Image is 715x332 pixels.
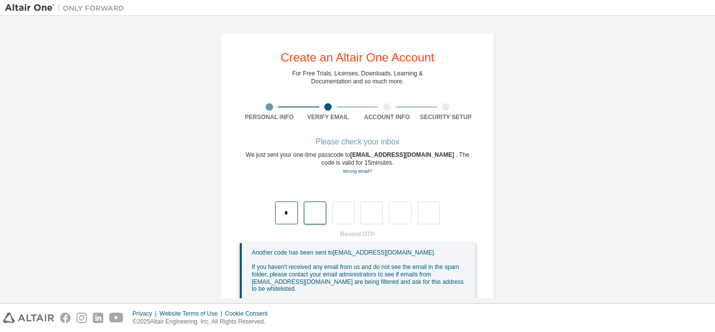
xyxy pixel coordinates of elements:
[159,310,225,318] div: Website Terms of Use
[5,3,129,13] img: Altair One
[133,310,159,318] div: Privacy
[240,113,299,121] div: Personal Info
[299,113,358,121] div: Verify Email
[357,113,417,121] div: Account Info
[3,313,54,323] img: altair_logo.svg
[225,310,273,318] div: Cookie Consent
[109,313,124,323] img: youtube.svg
[252,264,464,292] span: If you haven't received any email from us and do not see the email in the spam folder, please con...
[252,249,435,256] span: Another code has been sent to [EMAIL_ADDRESS][DOMAIN_NAME] .
[292,69,423,85] div: For Free Trials, Licenses, Downloads, Learning & Documentation and so much more.
[93,313,103,323] img: linkedin.svg
[350,151,456,158] span: [EMAIL_ADDRESS][DOMAIN_NAME]
[240,139,475,145] div: Please check your inbox
[76,313,87,323] img: instagram.svg
[417,113,476,121] div: Security Setup
[133,318,274,326] p: © 2025 Altair Engineering, Inc. All Rights Reserved.
[240,151,475,175] div: We just sent your one-time passcode to . The code is valid for 15 minutes.
[343,168,372,174] a: Go back to the registration form
[60,313,71,323] img: facebook.svg
[281,52,434,64] div: Create an Altair One Account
